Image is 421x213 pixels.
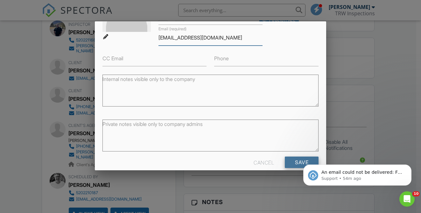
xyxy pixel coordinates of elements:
label: Internal notes visible only to the company [102,76,195,83]
input: Save [285,157,319,168]
label: Email (required) [158,26,186,32]
label: Private notes visible only to company admins [102,121,203,128]
iframe: Intercom notifications message [294,151,421,196]
iframe: Intercom live chat [399,191,415,207]
span: 10 [412,191,420,196]
label: CC Email [102,55,123,62]
label: Phone [214,55,229,62]
div: Cancel [254,157,274,168]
